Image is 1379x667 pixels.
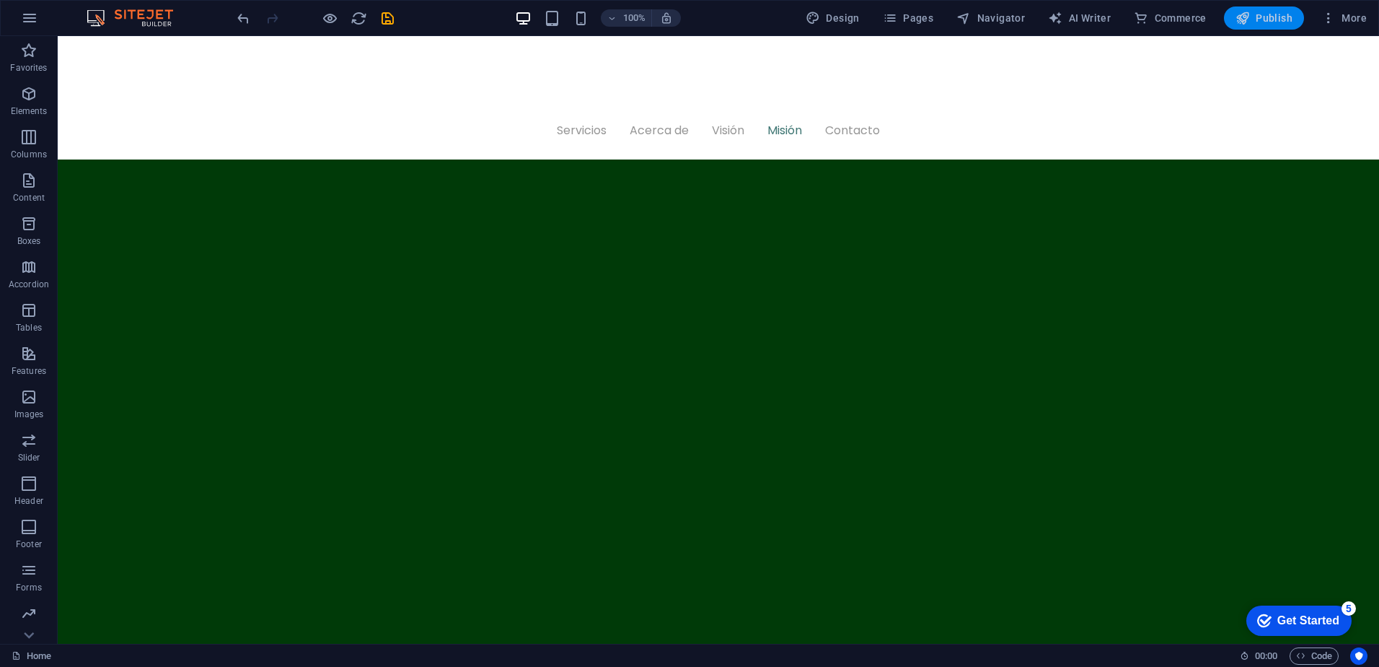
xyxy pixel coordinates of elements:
div: 5 [107,3,121,17]
i: Save (Ctrl+S) [379,10,396,27]
span: 00 00 [1255,648,1277,665]
p: Elements [11,105,48,117]
button: AI Writer [1042,6,1116,30]
button: undo [234,9,252,27]
div: Design (Ctrl+Alt+Y) [800,6,865,30]
button: Pages [877,6,939,30]
button: Click here to leave preview mode and continue editing [321,9,338,27]
p: Header [14,495,43,507]
img: Editor Logo [83,9,191,27]
p: Content [13,192,45,204]
button: Navigator [951,6,1031,30]
i: Reload page [351,10,367,27]
p: Tables [16,322,42,333]
span: More [1321,11,1367,25]
button: Usercentrics [1350,648,1367,665]
button: save [379,9,396,27]
p: Marketing [9,625,48,637]
p: Slider [18,452,40,463]
span: Pages [883,11,933,25]
i: Undo: Edit headline (Ctrl+Z) [235,10,252,27]
button: More [1316,6,1373,30]
p: Features [12,365,46,377]
span: : [1265,650,1267,661]
button: Design [800,6,865,30]
p: Footer [16,539,42,550]
button: Publish [1224,6,1304,30]
div: Get Started [43,16,105,29]
span: Navigator [956,11,1025,25]
p: Boxes [17,235,41,247]
button: reload [350,9,367,27]
p: Images [14,409,44,420]
span: Code [1296,648,1332,665]
p: Favorites [10,62,47,74]
p: Accordion [9,279,49,290]
button: 100% [601,9,652,27]
h6: 100% [622,9,646,27]
button: Code [1290,648,1339,665]
p: Columns [11,149,47,160]
span: AI Writer [1048,11,1111,25]
a: Click to cancel selection. Double-click to open Pages [12,648,51,665]
i: On resize automatically adjust zoom level to fit chosen device. [660,12,673,25]
h6: Session time [1240,648,1278,665]
div: Get Started 5 items remaining, 0% complete [12,7,117,38]
span: Design [806,11,860,25]
button: Commerce [1128,6,1212,30]
p: Forms [16,582,42,593]
span: Commerce [1134,11,1207,25]
span: Publish [1235,11,1292,25]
